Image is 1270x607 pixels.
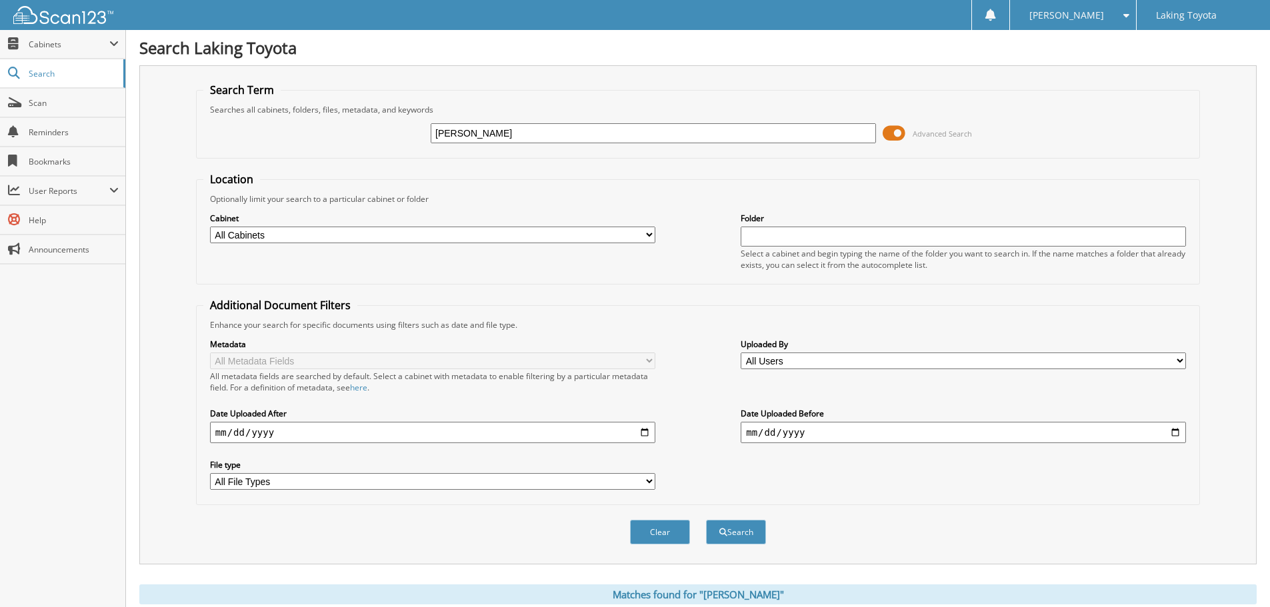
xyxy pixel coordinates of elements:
[741,213,1186,224] label: Folder
[210,422,655,443] input: start
[203,172,260,187] legend: Location
[210,213,655,224] label: Cabinet
[13,6,113,24] img: scan123-logo-white.svg
[203,193,1193,205] div: Optionally limit your search to a particular cabinet or folder
[210,459,655,470] label: File type
[210,338,655,350] label: Metadata
[29,68,117,79] span: Search
[29,244,119,255] span: Announcements
[350,382,367,393] a: here
[203,104,1193,115] div: Searches all cabinets, folders, files, metadata, and keywords
[29,156,119,167] span: Bookmarks
[29,215,119,226] span: Help
[741,422,1186,443] input: end
[203,298,357,312] legend: Additional Document Filters
[29,39,109,50] span: Cabinets
[139,37,1257,59] h1: Search Laking Toyota
[29,127,119,138] span: Reminders
[203,319,1193,330] div: Enhance your search for specific documents using filters such as date and file type.
[29,97,119,109] span: Scan
[630,520,690,544] button: Clear
[210,408,655,419] label: Date Uploaded After
[29,185,109,197] span: User Reports
[1156,11,1217,19] span: Laking Toyota
[913,129,972,139] span: Advanced Search
[706,520,766,544] button: Search
[210,370,655,393] div: All metadata fields are searched by default. Select a cabinet with metadata to enable filtering b...
[741,408,1186,419] label: Date Uploaded Before
[139,584,1257,604] div: Matches found for "[PERSON_NAME]"
[741,248,1186,271] div: Select a cabinet and begin typing the name of the folder you want to search in. If the name match...
[203,83,281,97] legend: Search Term
[1029,11,1104,19] span: [PERSON_NAME]
[741,338,1186,350] label: Uploaded By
